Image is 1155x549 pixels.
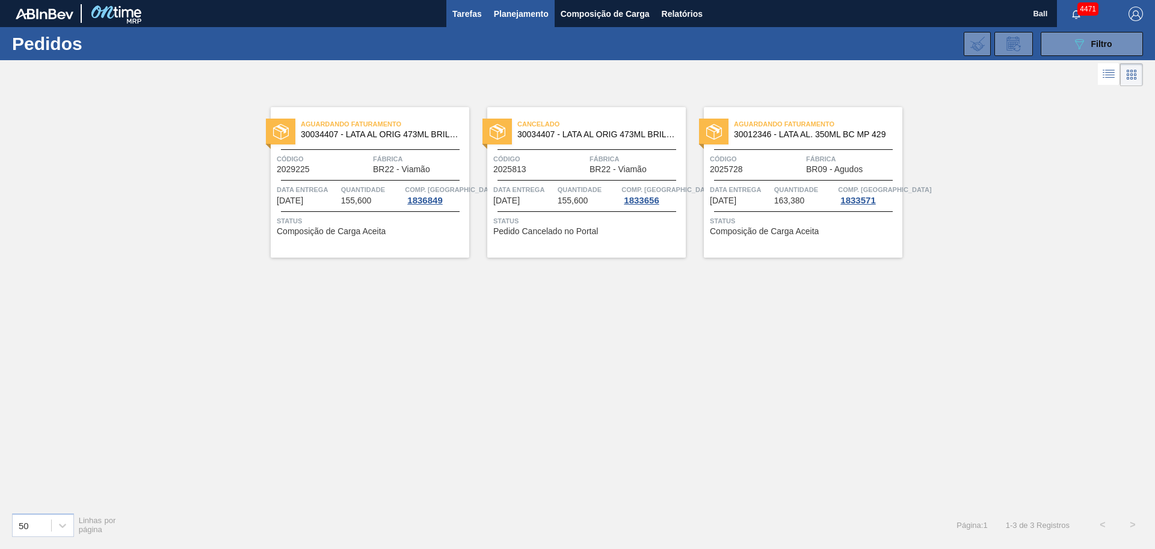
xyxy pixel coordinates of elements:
span: Composição de Carga Aceita [277,227,386,236]
span: Relatórios [662,7,703,21]
a: statusAguardando Faturamento30034407 - LATA AL ORIG 473ML BRILHO MULTIPACKCódigo2029225FábricaBR2... [253,107,469,258]
span: Comp. Carga [405,184,498,196]
div: Visão em Cards [1120,63,1143,86]
span: Status [277,215,466,227]
span: Cancelado [517,118,686,130]
button: > [1118,510,1148,540]
span: 2029225 [277,165,310,174]
span: Código [277,153,370,165]
span: 16/09/2025 [710,196,736,205]
div: 1833656 [621,196,661,205]
span: Tarefas [452,7,482,21]
span: Composição de Carga Aceita [710,227,819,236]
div: Visão em Lista [1098,63,1120,86]
span: Quantidade [774,184,836,196]
span: Aguardando Faturamento [734,118,902,130]
div: 50 [19,520,29,530]
button: Filtro [1041,32,1143,56]
span: Fábrica [806,153,899,165]
span: 155,600 [341,196,372,205]
a: statusCancelado30034407 - LATA AL ORIG 473ML BRILHO MULTIPACKCódigo2025813FábricaBR22 - ViamãoDat... [469,107,686,258]
span: Aguardando Faturamento [301,118,469,130]
div: Solicitação de Revisão de Pedidos [994,32,1033,56]
span: 30034407 - LATA AL ORIG 473ML BRILHO MULTIPACK [301,130,460,139]
span: Filtro [1091,39,1112,49]
h1: Pedidos [12,37,192,51]
span: 15/09/2025 [493,196,520,205]
span: Fábrica [373,153,466,165]
span: 155,600 [558,196,588,205]
span: Pedido Cancelado no Portal [493,227,598,236]
a: Comp. [GEOGRAPHIC_DATA]1836849 [405,184,466,205]
span: 15/09/2025 [277,196,303,205]
button: < [1088,510,1118,540]
span: Quantidade [558,184,619,196]
span: 2025728 [710,165,743,174]
img: status [273,124,289,140]
img: status [706,124,722,140]
span: Status [493,215,683,227]
span: 30012346 - LATA AL. 350ML BC MP 429 [734,130,893,139]
span: Planejamento [494,7,549,21]
img: Logout [1129,7,1143,21]
span: BR22 - Viamão [590,165,647,174]
div: Importar Negociações dos Pedidos [964,32,991,56]
span: 2025813 [493,165,526,174]
a: statusAguardando Faturamento30012346 - LATA AL. 350ML BC MP 429Código2025728FábricaBR09 - AgudosD... [686,107,902,258]
span: 1 - 3 de 3 Registros [1006,521,1070,530]
span: Fábrica [590,153,683,165]
span: BR22 - Viamão [373,165,430,174]
span: Código [710,153,803,165]
span: Composição de Carga [561,7,650,21]
div: 1833571 [838,196,878,205]
span: Comp. Carga [621,184,715,196]
img: TNhmsLtSVTkK8tSr43FrP2fwEKptu5GPRR3wAAAABJRU5ErkJggg== [16,8,73,19]
span: Data entrega [277,184,338,196]
a: Comp. [GEOGRAPHIC_DATA]1833656 [621,184,683,205]
button: Notificações [1057,5,1095,22]
span: Status [710,215,899,227]
span: 163,380 [774,196,805,205]
span: Código [493,153,587,165]
span: Linhas por página [79,516,116,534]
span: Página : 1 [956,521,987,530]
span: Data entrega [710,184,771,196]
span: Quantidade [341,184,402,196]
span: Data entrega [493,184,555,196]
span: 30034407 - LATA AL ORIG 473ML BRILHO MULTIPACK [517,130,676,139]
span: 4471 [1077,2,1098,16]
img: status [490,124,505,140]
span: BR09 - Agudos [806,165,863,174]
div: 1836849 [405,196,445,205]
span: Comp. Carga [838,184,931,196]
a: Comp. [GEOGRAPHIC_DATA]1833571 [838,184,899,205]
